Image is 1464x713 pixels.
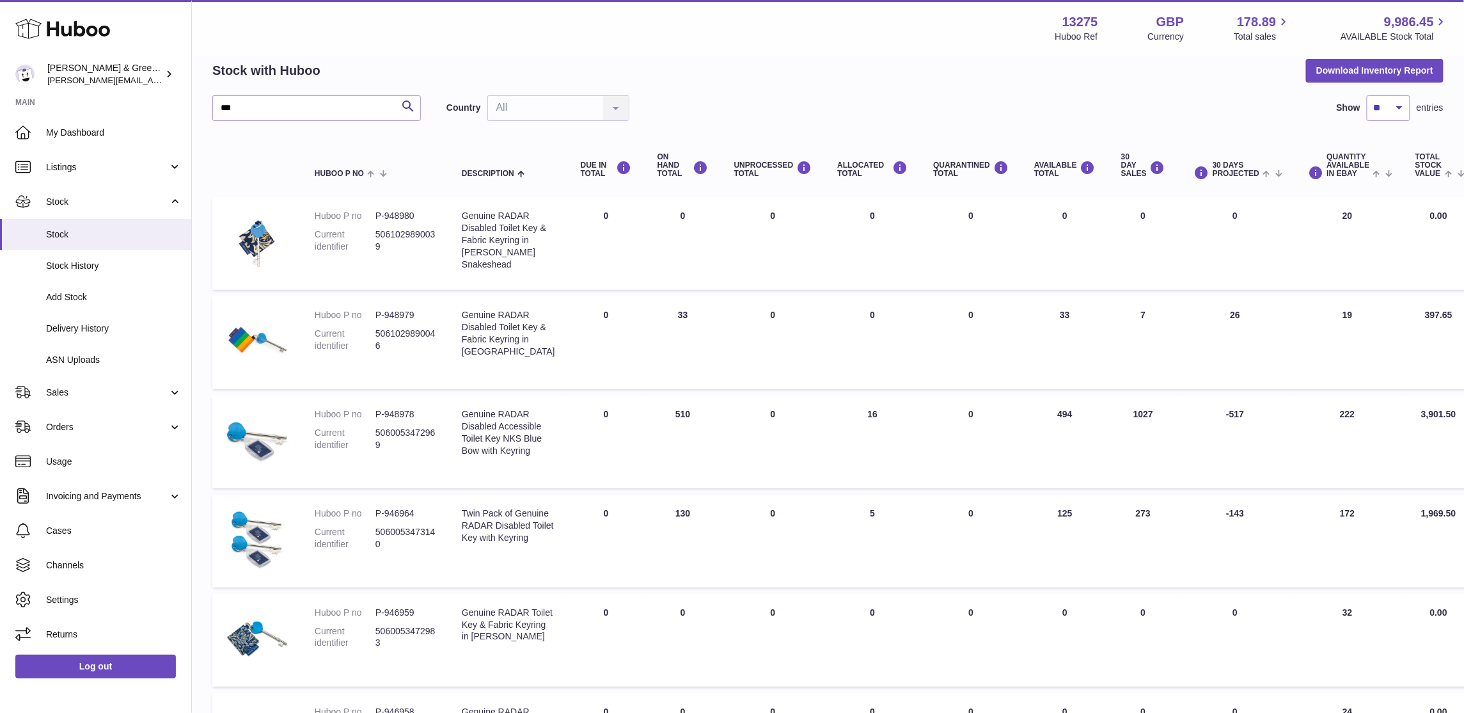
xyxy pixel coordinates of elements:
[462,607,555,643] div: Genuine RADAR Toilet Key & Fabric Keyring in [PERSON_NAME]
[1327,153,1370,179] span: Quantity Available in eBay
[824,396,920,488] td: 16
[47,75,256,85] span: [PERSON_NAME][EMAIL_ADDRESS][DOMAIN_NAME]
[1108,296,1178,389] td: 7
[1341,13,1449,43] a: 9,986.45 AVAILABLE Stock Total
[721,594,825,687] td: 0
[1237,13,1276,31] span: 178.89
[824,594,920,687] td: 0
[721,396,825,488] td: 0
[46,161,168,173] span: Listings
[375,607,436,619] dd: P-946959
[968,211,973,221] span: 0
[46,456,182,468] span: Usage
[1156,13,1184,31] strong: GBP
[1021,296,1108,389] td: 33
[462,210,555,270] div: Genuine RADAR Disabled Toilet Key & Fabric Keyring in [PERSON_NAME] Snakeshead
[46,127,182,139] span: My Dashboard
[568,495,645,588] td: 0
[1415,153,1442,179] span: Total stock value
[225,309,289,373] img: product image
[1306,59,1444,82] button: Download Inventory Report
[1148,31,1185,43] div: Currency
[225,508,289,572] img: product image
[824,495,920,588] td: 5
[46,291,182,303] span: Add Stock
[645,594,721,687] td: 0
[721,495,825,588] td: 0
[1293,495,1403,588] td: 172
[1178,396,1293,488] td: -517
[1021,594,1108,687] td: 0
[46,594,182,606] span: Settings
[968,409,973,419] span: 0
[1108,396,1178,488] td: 1027
[315,508,375,520] dt: Huboo P no
[46,421,168,433] span: Orders
[1021,197,1108,290] td: 0
[15,655,176,678] a: Log out
[375,625,436,650] dd: 5060053472983
[1341,31,1449,43] span: AVAILABLE Stock Total
[1034,161,1096,178] div: AVAILABLE Total
[1108,594,1178,687] td: 0
[1293,197,1403,290] td: 20
[315,607,375,619] dt: Huboo P no
[375,526,436,550] dd: 5060053473140
[933,161,1009,178] div: QUARANTINED Total
[568,296,645,389] td: 0
[315,408,375,421] dt: Huboo P no
[968,508,973,518] span: 0
[1430,607,1447,618] span: 0.00
[315,526,375,550] dt: Current identifier
[46,228,182,241] span: Stock
[645,396,721,488] td: 510
[645,495,721,588] td: 130
[824,296,920,389] td: 0
[375,328,436,352] dd: 5061029890046
[1421,409,1456,419] span: 3,901.50
[1425,310,1452,320] span: 397.65
[462,309,555,358] div: Genuine RADAR Disabled Toilet Key & Fabric Keyring in [GEOGRAPHIC_DATA]
[568,594,645,687] td: 0
[46,387,168,399] span: Sales
[968,310,973,320] span: 0
[46,260,182,272] span: Stock History
[1178,197,1293,290] td: 0
[315,625,375,650] dt: Current identifier
[721,296,825,389] td: 0
[1021,396,1108,488] td: 494
[315,210,375,222] dt: Huboo P no
[1021,495,1108,588] td: 125
[462,170,514,178] span: Description
[315,228,375,253] dt: Current identifier
[824,197,920,290] td: 0
[1178,495,1293,588] td: -143
[657,153,709,179] div: ON HAND Total
[968,607,973,618] span: 0
[581,161,632,178] div: DUE IN TOTAL
[734,161,812,178] div: UNPROCESSED Total
[1234,31,1291,43] span: Total sales
[46,354,182,366] span: ASN Uploads
[1421,508,1456,518] span: 1,969.50
[46,323,182,335] span: Delivery History
[375,427,436,451] dd: 5060053472969
[462,508,555,544] div: Twin Pack of Genuine RADAR Disabled Toilet Key with Keyring
[1337,102,1360,114] label: Show
[315,309,375,321] dt: Huboo P no
[1055,31,1098,43] div: Huboo Ref
[1121,153,1165,179] div: 30 DAY SALES
[1293,594,1403,687] td: 32
[212,62,320,79] h2: Stock with Huboo
[225,607,289,671] img: product image
[375,309,436,321] dd: P-948979
[1430,211,1447,221] span: 0.00
[645,296,721,389] td: 33
[46,490,168,502] span: Invoicing and Payments
[1062,13,1098,31] strong: 13275
[46,525,182,537] span: Cases
[645,197,721,290] td: 0
[15,65,35,84] img: ellen@bluebadgecompany.co.uk
[375,210,436,222] dd: P-948980
[1108,495,1178,588] td: 273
